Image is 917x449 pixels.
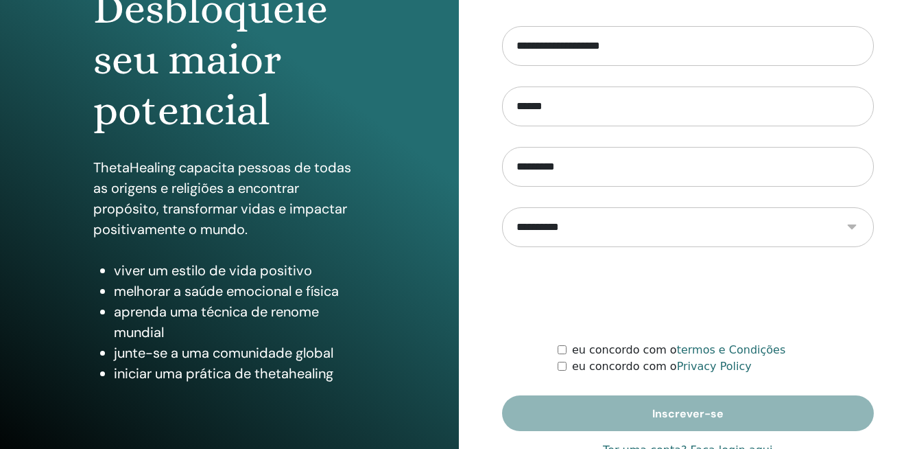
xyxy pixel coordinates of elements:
[114,260,365,281] li: viver um estilo de vida positivo
[114,301,365,343] li: aprenda uma técnica de renome mundial
[114,281,365,301] li: melhorar a saúde emocional e física
[114,363,365,384] li: iniciar uma prática de thetahealing
[572,342,785,358] label: eu concordo com o
[93,157,365,240] p: ThetaHealing capacita pessoas de todas as origens e religiões a encontrar propósito, transformar ...
[584,268,792,321] iframe: reCAPTCHA
[677,343,786,356] a: termos e Condições
[114,343,365,363] li: junte-se a uma comunidade global
[572,358,752,375] label: eu concordo com o
[677,360,752,373] a: Privacy Policy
